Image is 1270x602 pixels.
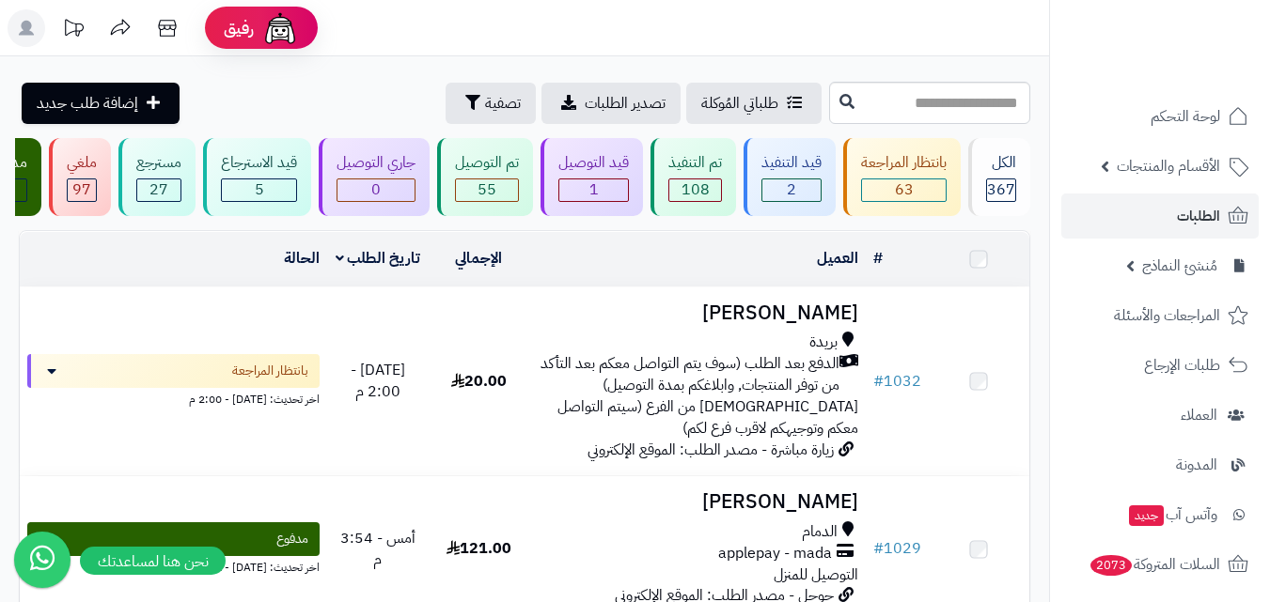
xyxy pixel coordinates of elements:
[839,138,964,216] a: بانتظار المراجعة 63
[740,138,839,216] a: قيد التنفيذ 2
[1127,502,1217,528] span: وآتس آب
[315,138,433,216] a: جاري التوصيل 0
[478,178,496,201] span: 55
[774,563,858,586] span: التوصيل للمنزل
[37,92,138,115] span: إضافة طلب جديد
[589,178,599,201] span: 1
[1061,542,1259,587] a: السلات المتروكة2073
[987,178,1015,201] span: 367
[537,138,647,216] a: قيد التوصيل 1
[588,439,834,461] span: زيارة مباشرة - مصدر الطلب: الموقع الإلكتروني
[1144,352,1220,378] span: طلبات الإرجاع
[1061,393,1259,438] a: العملاء
[787,178,796,201] span: 2
[682,178,710,201] span: 108
[809,332,838,353] span: بريدة
[873,370,884,393] span: #
[895,178,914,201] span: 63
[221,152,297,174] div: قيد الاسترجاع
[72,178,91,201] span: 97
[558,152,629,174] div: قيد التوصيل
[67,152,97,174] div: ملغي
[873,370,921,393] a: #1032
[115,138,199,216] a: مسترجع 27
[1129,505,1164,526] span: جديد
[1142,53,1252,92] img: logo-2.png
[861,152,947,174] div: بانتظار المراجعة
[668,152,722,174] div: تم التنفيذ
[873,247,883,270] a: #
[337,152,415,174] div: جاري التوصيل
[761,152,822,174] div: قيد التنفيذ
[68,179,96,201] div: 97
[557,395,858,440] span: [DEMOGRAPHIC_DATA] من الفرع (سيتم التواصل معكم وتوجيهكم لاقرب فرع لكم)
[1142,253,1217,279] span: مُنشئ النماذج
[50,9,97,52] a: تحديثات المنصة
[669,179,721,201] div: 108
[199,138,315,216] a: قيد الاسترجاع 5
[873,537,921,560] a: #1029
[701,92,778,115] span: طلباتي المُوكلة
[1061,492,1259,537] a: وآتس آبجديد
[1151,103,1220,130] span: لوحة التحكم
[1176,452,1217,478] span: المدونة
[27,388,320,408] div: اخر تحديث: [DATE] - 2:00 م
[137,179,180,201] div: 27
[446,83,536,124] button: تصفية
[802,521,838,543] span: الدمام
[371,178,381,201] span: 0
[718,543,832,564] span: applepay - mada
[336,247,421,270] a: تاريخ الطلب
[45,138,115,216] a: ملغي 97
[224,17,254,39] span: رفيق
[537,302,858,324] h3: [PERSON_NAME]
[485,92,521,115] span: تصفية
[1090,555,1132,576] span: 2073
[456,179,518,201] div: 55
[136,152,181,174] div: مسترجع
[340,527,415,571] span: أمس - 3:54 م
[986,152,1016,174] div: الكل
[447,537,511,560] span: 121.00
[1061,193,1259,239] a: الطلبات
[351,359,405,403] span: [DATE] - 2:00 م
[1061,442,1259,487] a: المدونة
[222,179,296,201] div: 5
[686,83,822,124] a: طلباتي المُوكلة
[455,152,519,174] div: تم التوصيل
[537,353,839,396] span: الدفع بعد الطلب (سوف يتم التواصل معكم بعد التأكد من توفر المنتجات, وابلاغكم بمدة التوصيل)
[1117,153,1220,179] span: الأقسام والمنتجات
[1114,302,1220,329] span: المراجعات والأسئلة
[762,179,821,201] div: 2
[232,362,308,380] span: بانتظار المراجعة
[451,370,507,393] span: 20.00
[255,178,264,201] span: 5
[647,138,740,216] a: تم التنفيذ 108
[817,247,858,270] a: العميل
[585,92,666,115] span: تصدير الطلبات
[559,179,628,201] div: 1
[541,83,681,124] a: تصدير الطلبات
[537,491,858,513] h3: [PERSON_NAME]
[455,247,502,270] a: الإجمالي
[1061,343,1259,388] a: طلبات الإرجاع
[873,537,884,560] span: #
[1177,203,1220,229] span: الطلبات
[1061,293,1259,338] a: المراجعات والأسئلة
[284,247,320,270] a: الحالة
[433,138,537,216] a: تم التوصيل 55
[1089,551,1220,578] span: السلات المتروكة
[149,178,168,201] span: 27
[1061,94,1259,139] a: لوحة التحكم
[964,138,1034,216] a: الكل367
[276,530,308,548] span: مدفوع
[22,83,180,124] a: إضافة طلب جديد
[337,179,415,201] div: 0
[261,9,299,47] img: ai-face.png
[1181,402,1217,428] span: العملاء
[862,179,946,201] div: 63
